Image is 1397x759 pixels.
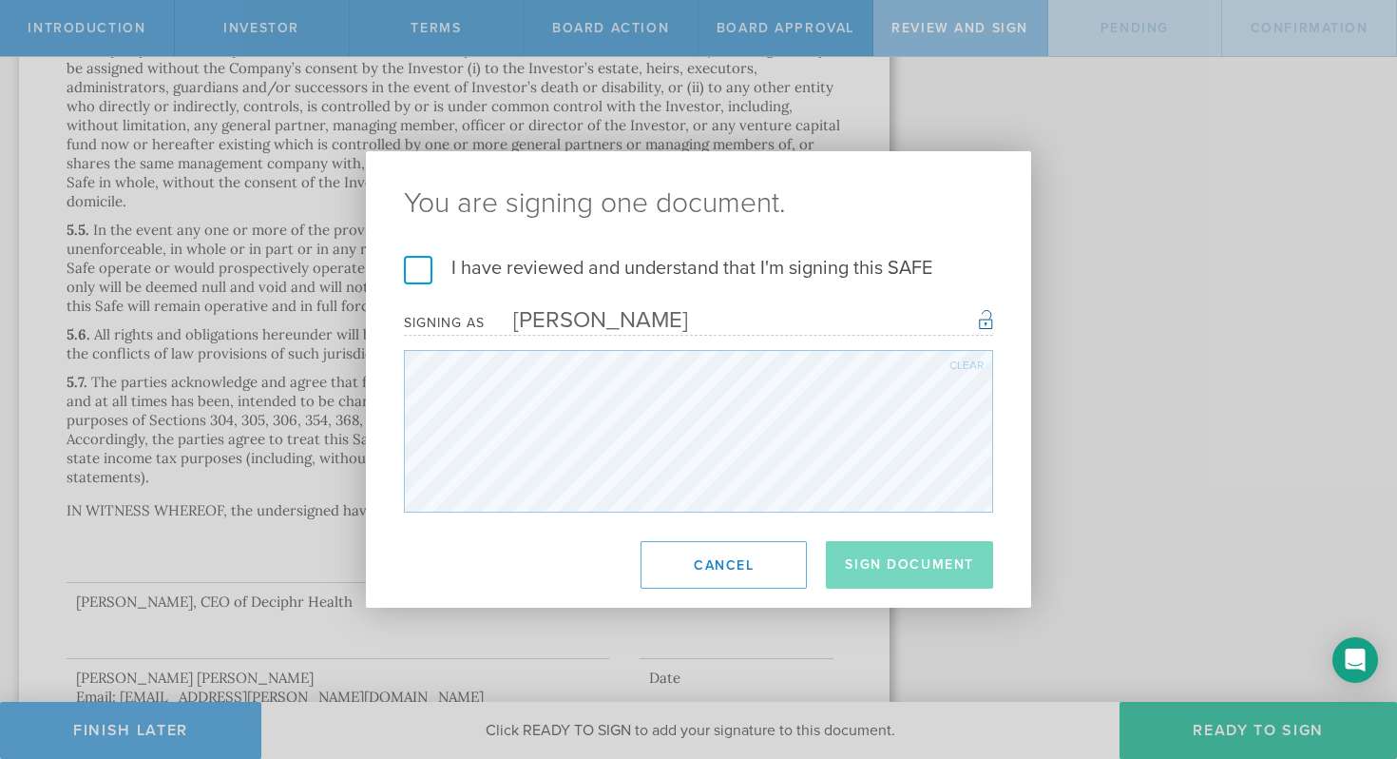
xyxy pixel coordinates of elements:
label: I have reviewed and understand that I'm signing this SAFE [404,256,993,281]
button: Sign Document [826,541,993,589]
ng-pluralize: You are signing one document. [404,189,993,218]
div: Signing as [404,315,485,331]
button: Cancel [641,541,807,589]
div: Open Intercom Messenger [1332,637,1378,683]
div: [PERSON_NAME] [485,306,688,334]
